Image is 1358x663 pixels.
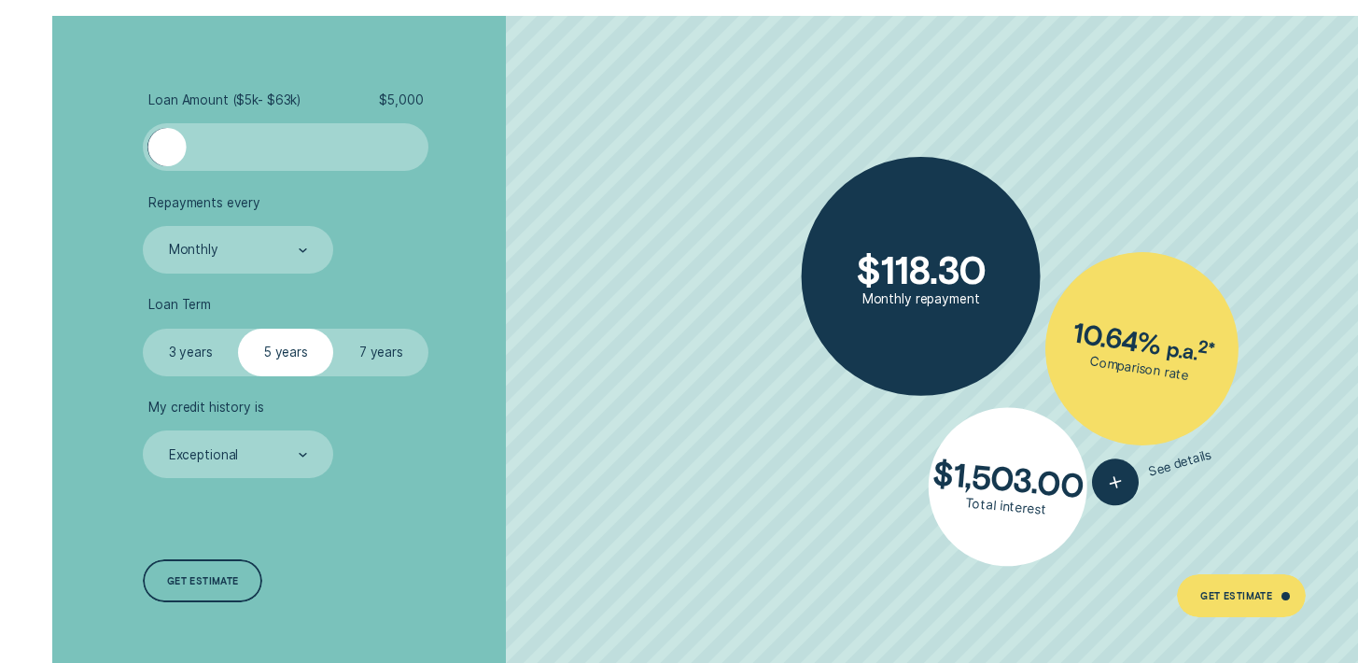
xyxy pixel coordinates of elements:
span: Loan Term [148,297,211,313]
span: My credit history is [148,400,263,416]
button: See details [1086,432,1217,512]
label: 5 years [238,329,333,376]
div: Exceptional [169,447,239,463]
div: Monthly [169,243,218,259]
label: 3 years [143,329,238,376]
span: Repayments every [148,195,260,211]
span: Loan Amount ( $5k - $63k ) [148,92,301,108]
label: 7 years [333,329,428,376]
a: Get estimate [143,559,262,602]
span: See details [1147,447,1213,480]
span: $ 5,000 [379,92,423,108]
a: Get Estimate [1177,574,1306,617]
